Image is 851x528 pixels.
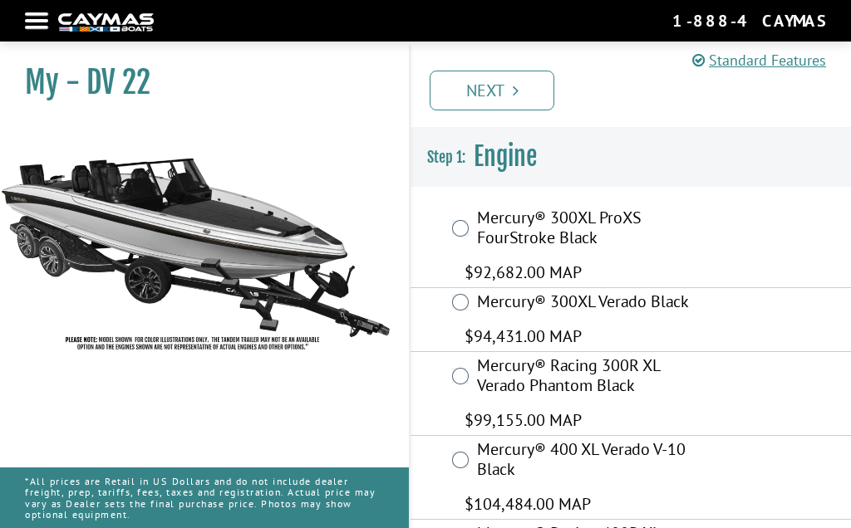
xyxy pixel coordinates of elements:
a: Standard Features [692,49,826,71]
label: Mercury® 400 XL Verado V-10 Black [477,439,701,483]
label: Mercury® 300XL ProXS FourStroke Black [477,208,701,252]
label: Mercury® 300XL Verado Black [477,291,701,315]
div: 1-888-4CAYMAS [672,10,826,32]
p: *All prices are Retail in US Dollars and do not include dealer freight, prep, tariffs, fees, taxe... [25,467,384,528]
ul: Pagination [425,68,851,110]
label: Mercury® Racing 300R XL Verado Phantom Black [477,355,701,399]
img: white-logo-c9c8dbefe5ff5ceceb0f0178aa75bf4bb51f6bca0971e226c86eb53dfe498488.png [58,13,154,31]
span: $94,431.00 MAP [465,324,582,349]
span: $92,682.00 MAP [465,260,582,285]
h1: My - DV 22 [25,64,367,101]
h3: Engine [411,126,851,188]
a: Next [430,71,554,110]
span: $99,155.00 MAP [465,408,582,433]
span: $104,484.00 MAP [465,491,591,516]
